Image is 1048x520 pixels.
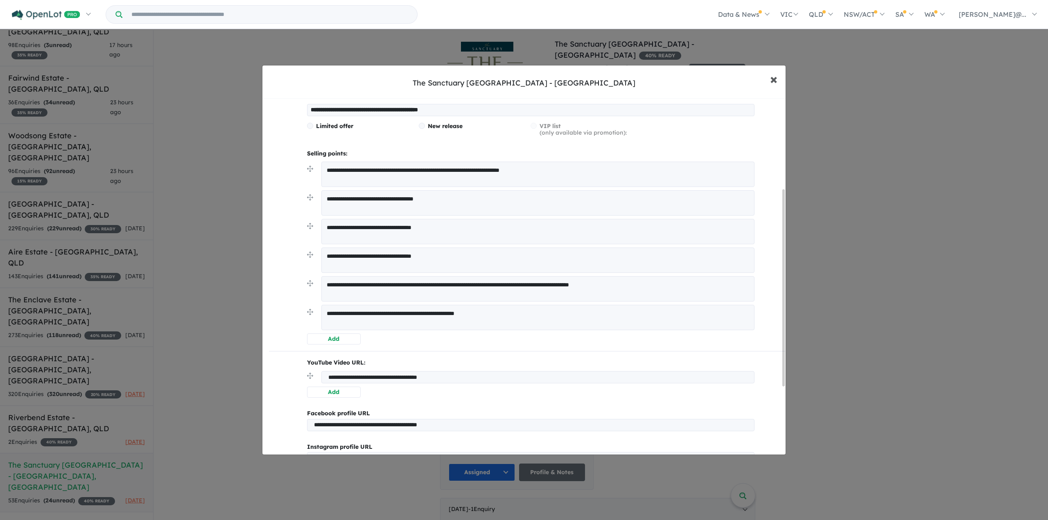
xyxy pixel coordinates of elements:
[307,223,313,229] img: drag.svg
[12,10,80,20] img: Openlot PRO Logo White
[307,149,754,159] p: Selling points:
[307,194,313,200] img: drag.svg
[959,10,1026,18] span: [PERSON_NAME]@...
[124,6,416,23] input: Try estate name, suburb, builder or developer
[307,309,313,315] img: drag.svg
[307,280,313,286] img: drag.svg
[307,410,370,417] b: Facebook profile URL
[307,252,313,258] img: drag.svg
[316,122,353,130] span: Limited offer
[307,387,361,398] button: Add
[307,373,313,379] img: drag.svg
[307,166,313,172] img: drag.svg
[307,333,361,344] button: Add
[307,358,754,368] p: YouTube Video URL:
[413,78,635,88] div: The Sanctuary [GEOGRAPHIC_DATA] - [GEOGRAPHIC_DATA]
[770,70,777,88] span: ×
[307,443,373,450] b: Instagram profile URL
[428,122,463,130] span: New release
